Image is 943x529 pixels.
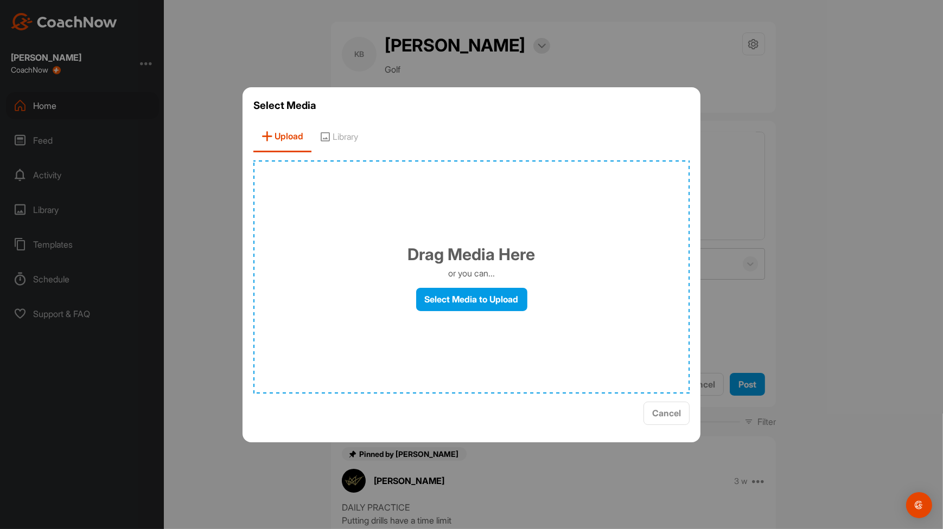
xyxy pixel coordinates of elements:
span: Upload [253,121,311,152]
label: Select Media to Upload [416,288,527,311]
p: or you can... [448,267,495,280]
span: Cancel [652,408,681,418]
span: Library [311,121,366,152]
button: Cancel [643,402,690,425]
h3: Select Media [253,98,690,113]
div: Open Intercom Messenger [906,492,932,518]
h1: Drag Media Here [408,242,536,267]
